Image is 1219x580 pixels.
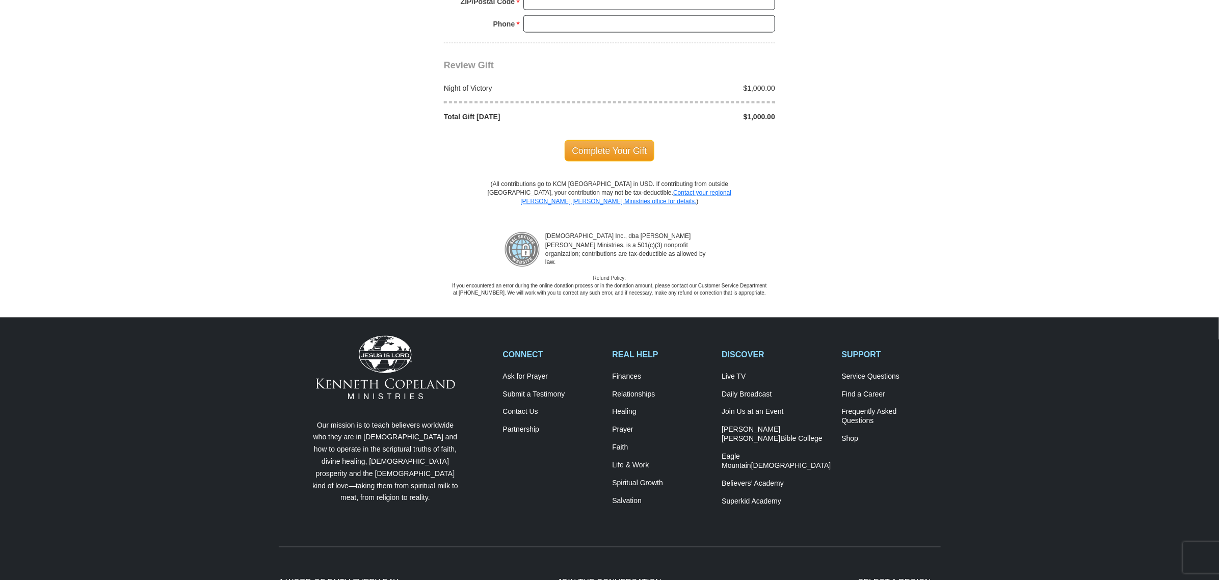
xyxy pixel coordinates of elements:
[444,60,494,70] span: Review Gift
[612,479,711,488] a: Spiritual Growth
[722,426,831,444] a: [PERSON_NAME] [PERSON_NAME]Bible College
[842,390,941,400] a: Find a Career
[487,180,732,224] p: (All contributions go to KCM [GEOGRAPHIC_DATA] in USD. If contributing from outside [GEOGRAPHIC_D...
[439,83,610,93] div: Night of Victory
[452,275,767,297] p: Refund Policy: If you encountered an error during the online donation process or in the donation ...
[612,443,711,453] a: Faith
[612,350,711,360] h2: REAL HELP
[503,390,602,400] a: Submit a Testimony
[842,373,941,382] a: Service Questions
[751,462,831,470] span: [DEMOGRAPHIC_DATA]
[609,83,781,93] div: $1,000.00
[612,390,711,400] a: Relationships
[842,435,941,444] a: Shop
[503,373,602,382] a: Ask for Prayer
[612,426,711,435] a: Prayer
[722,480,831,489] a: Believers’ Academy
[842,408,941,426] a: Frequently AskedQuestions
[612,408,711,417] a: Healing
[540,232,714,268] p: [DEMOGRAPHIC_DATA] Inc., dba [PERSON_NAME] [PERSON_NAME] Ministries, is a 501(c)(3) nonprofit org...
[505,232,540,268] img: refund-policy
[612,461,711,470] a: Life & Work
[722,408,831,417] a: Join Us at an Event
[722,350,831,360] h2: DISCOVER
[565,140,655,162] span: Complete Your Gift
[722,453,831,471] a: Eagle Mountain[DEMOGRAPHIC_DATA]
[503,426,602,435] a: Partnership
[612,497,711,506] a: Salvation
[842,350,941,360] h2: SUPPORT
[493,17,515,31] strong: Phone
[503,408,602,417] a: Contact Us
[722,497,831,507] a: Superkid Academy
[503,350,602,360] h2: CONNECT
[439,112,610,122] div: Total Gift [DATE]
[780,435,823,443] span: Bible College
[722,373,831,382] a: Live TV
[310,420,461,505] p: Our mission is to teach believers worldwide who they are in [DEMOGRAPHIC_DATA] and how to operate...
[609,112,781,122] div: $1,000.00
[316,336,455,399] img: Kenneth Copeland Ministries
[612,373,711,382] a: Finances
[722,390,831,400] a: Daily Broadcast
